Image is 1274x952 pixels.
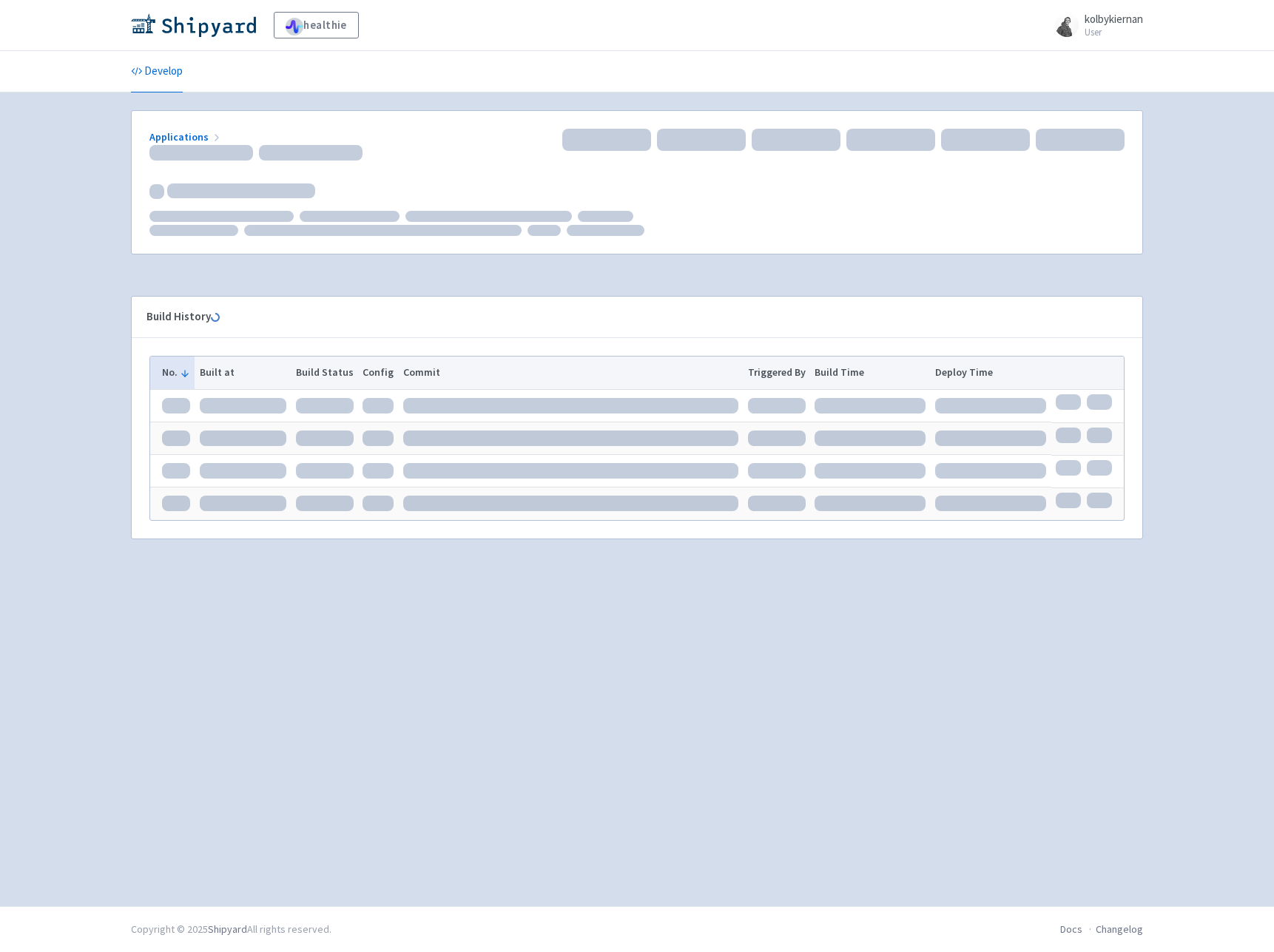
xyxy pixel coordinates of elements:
[149,130,223,144] a: Applications
[1085,27,1143,37] small: User
[131,13,256,37] img: Shipyard logo
[208,922,247,936] a: Shipyard
[195,357,291,389] th: Built at
[274,12,359,38] a: healthie
[743,357,810,389] th: Triggered By
[1046,13,1143,37] a: kolbykiernan User
[162,365,190,380] button: No.
[358,357,399,389] th: Config
[1060,922,1082,936] a: Docs
[146,308,1104,325] div: Build History
[931,357,1051,389] th: Deploy Time
[131,922,331,937] div: Copyright © 2025 All rights reserved.
[291,357,358,389] th: Build Status
[810,357,931,389] th: Build Time
[1096,922,1143,936] a: Changelog
[1085,12,1143,26] span: kolbykiernan
[399,357,744,389] th: Commit
[131,51,183,92] a: Develop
